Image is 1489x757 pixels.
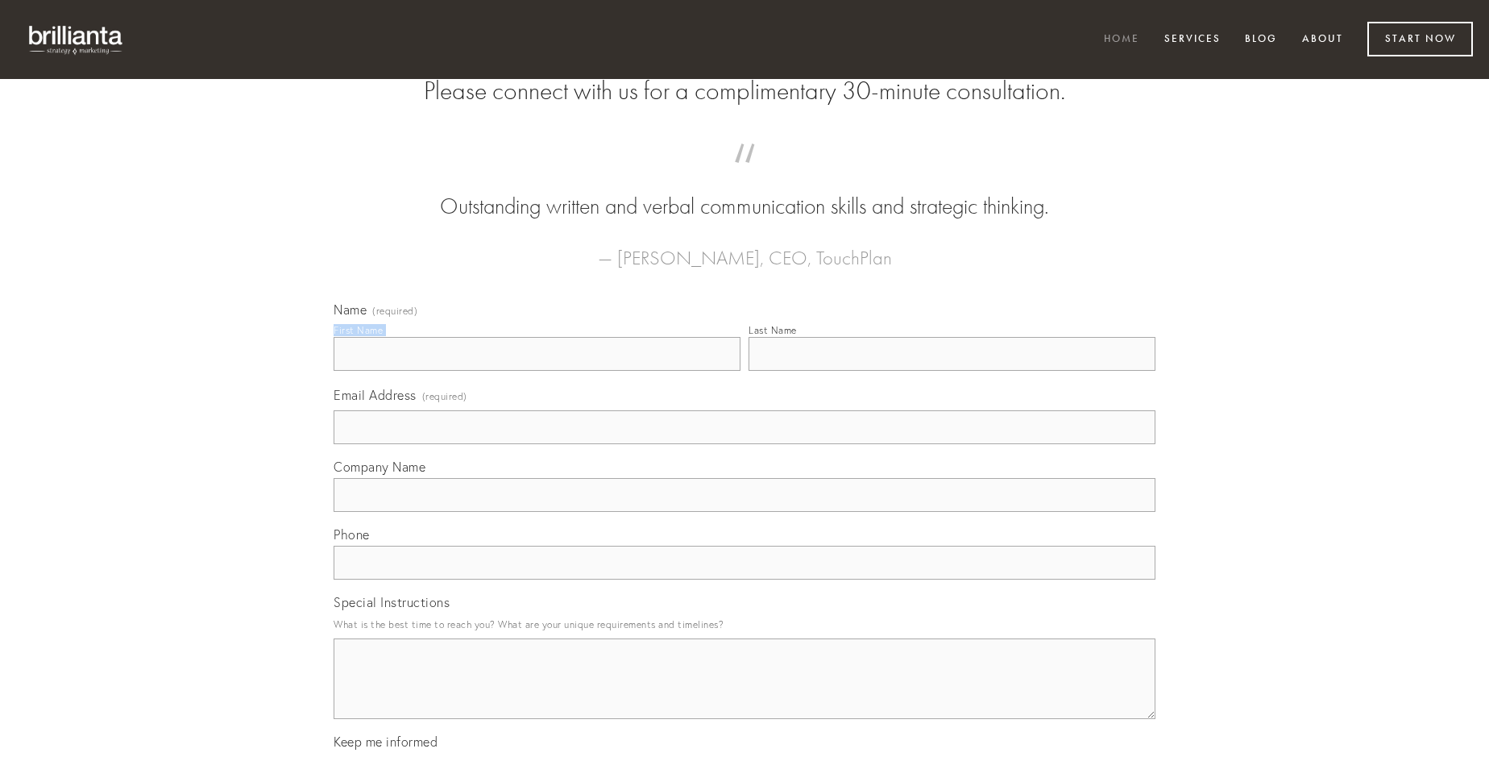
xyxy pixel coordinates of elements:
[16,16,137,63] img: brillianta - research, strategy, marketing
[334,526,370,543] span: Phone
[334,387,417,403] span: Email Address
[1367,22,1473,56] a: Start Now
[334,459,425,475] span: Company Name
[334,324,383,336] div: First Name
[334,594,450,610] span: Special Instructions
[359,160,1130,223] blockquote: Outstanding written and verbal communication skills and strategic thinking.
[422,385,467,407] span: (required)
[359,160,1130,191] span: “
[359,223,1130,274] figcaption: — [PERSON_NAME], CEO, TouchPlan
[334,76,1155,106] h2: Please connect with us for a complimentary 30-minute consultation.
[334,614,1155,635] p: What is the best time to reach you? What are your unique requirements and timelines?
[1234,27,1288,53] a: Blog
[1292,27,1354,53] a: About
[749,324,797,336] div: Last Name
[334,302,367,318] span: Name
[372,306,417,316] span: (required)
[1154,27,1231,53] a: Services
[334,734,438,750] span: Keep me informed
[1093,27,1150,53] a: Home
